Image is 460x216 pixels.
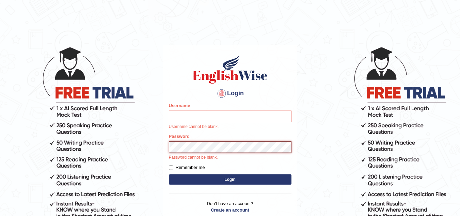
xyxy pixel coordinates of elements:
[169,155,291,161] p: Password cannot be blank.
[169,88,291,99] h4: Login
[169,174,291,185] button: Login
[169,164,205,171] label: Remember me
[169,124,291,130] p: Username cannot be blank.
[169,207,291,213] a: Create an account
[169,165,173,170] input: Remember me
[191,54,269,85] img: Logo of English Wise sign in for intelligent practice with AI
[169,133,190,140] label: Password
[169,102,190,109] label: Username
